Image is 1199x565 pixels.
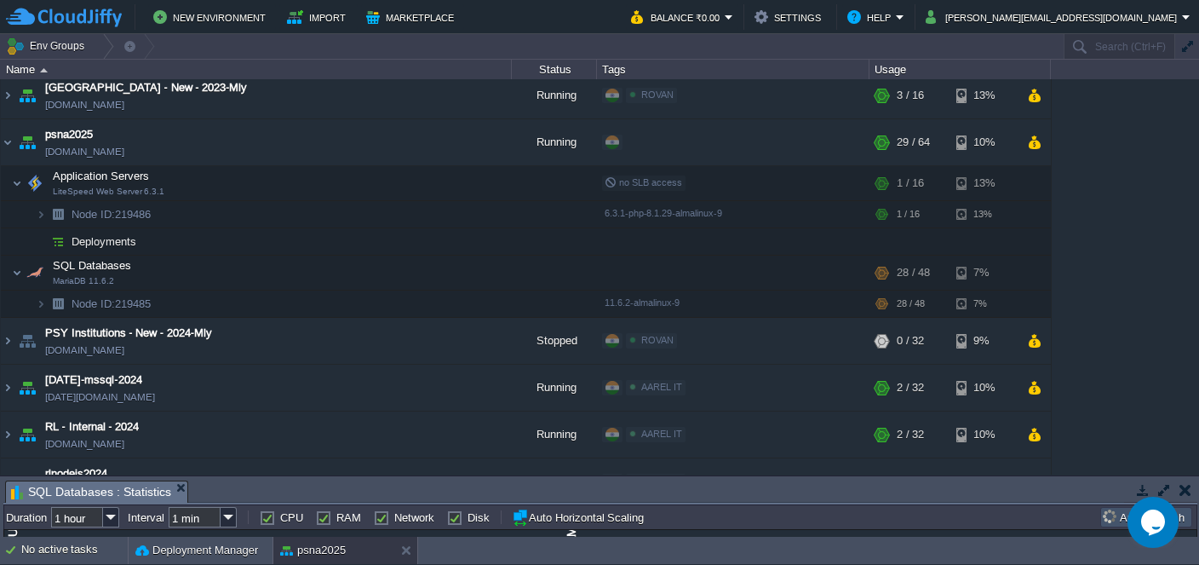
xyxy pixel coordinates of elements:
[897,291,925,317] div: 28 / 48
[754,7,826,27] button: Settings
[897,412,924,458] div: 2 / 32
[870,60,1050,79] div: Usage
[15,119,39,165] img: AMDAwAAAACH5BAEAAAAALAAAAAABAAEAAAICRAEAOw==
[45,389,155,406] a: [DATE][DOMAIN_NAME]
[45,143,124,160] a: [DOMAIN_NAME]
[1,119,14,165] img: AMDAwAAAACH5BAEAAAAALAAAAAABAAEAAAICRAEAOw==
[513,60,596,79] div: Status
[51,170,152,182] a: Application ServersLiteSpeed Web Server 6.3.1
[15,412,39,458] img: AMDAwAAAACH5BAEAAAAALAAAAAABAAEAAAICRAEAOw==
[70,297,153,311] span: 219485
[956,458,1012,504] div: 10%
[598,60,869,79] div: Tags
[1,72,14,118] img: AMDAwAAAACH5BAEAAAAALAAAAAABAAEAAAICRAEAOw==
[956,201,1012,228] div: 13%
[153,7,271,27] button: New Environment
[45,372,142,389] a: [DATE]-mssql-2024
[280,511,303,524] label: CPU
[70,297,153,311] a: Node ID:219485
[45,418,139,435] a: RL - Internal - 2024
[51,259,134,272] a: SQL DatabasesMariaDB 11.6.2
[15,365,39,411] img: AMDAwAAAACH5BAEAAAAALAAAAAABAAEAAAICRAEAOw==
[1,365,14,411] img: AMDAwAAAACH5BAEAAAAALAAAAAABAAEAAAICRAEAOw==
[897,365,924,411] div: 2 / 32
[897,201,920,228] div: 1 / 16
[15,458,39,504] img: AMDAwAAAACH5BAEAAAAALAAAAAABAAEAAAICRAEAOw==
[1103,510,1190,525] button: Auto Refresh
[135,542,258,559] button: Deployment Manager
[512,365,597,411] div: Running
[46,228,70,255] img: AMDAwAAAACH5BAEAAAAALAAAAAABAAEAAAICRAEAOw==
[51,169,152,183] span: Application Servers
[11,481,171,503] span: SQL Databases : Statistics
[280,542,346,559] button: psna2025
[46,291,70,317] img: AMDAwAAAACH5BAEAAAAALAAAAAABAAEAAAICRAEAOw==
[45,465,107,482] a: rlnodejs2024
[36,228,46,255] img: AMDAwAAAACH5BAEAAAAALAAAAAABAAEAAAICRAEAOw==
[15,72,39,118] img: AMDAwAAAACH5BAEAAAAALAAAAAABAAEAAAICRAEAOw==
[897,318,924,364] div: 0 / 32
[1,458,14,504] img: AMDAwAAAACH5BAEAAAAALAAAAAABAAEAAAICRAEAOw==
[36,291,46,317] img: AMDAwAAAACH5BAEAAAAALAAAAAABAAEAAAICRAEAOw==
[45,342,124,359] a: [DOMAIN_NAME]
[72,297,115,310] span: Node ID:
[641,335,674,345] span: ROVAN
[897,119,930,165] div: 29 / 64
[70,234,139,249] a: Deployments
[128,511,164,524] label: Interval
[36,201,46,228] img: AMDAwAAAACH5BAEAAAAALAAAAAABAAEAAAICRAEAOw==
[23,166,47,200] img: AMDAwAAAACH5BAEAAAAALAAAAAABAAEAAAICRAEAOw==
[46,201,70,228] img: AMDAwAAAACH5BAEAAAAALAAAAAABAAEAAAICRAEAOw==
[468,511,490,524] label: Disk
[6,511,47,524] label: Duration
[512,458,597,504] div: Running
[53,187,164,197] span: LiteSpeed Web Server 6.3.1
[15,318,39,364] img: AMDAwAAAACH5BAEAAAAALAAAAAABAAEAAAICRAEAOw==
[45,96,124,113] a: [DOMAIN_NAME]
[1127,497,1182,548] iframe: chat widget
[12,256,22,290] img: AMDAwAAAACH5BAEAAAAALAAAAAABAAEAAAICRAEAOw==
[512,509,649,526] button: Auto Horizontal Scaling
[45,126,93,143] a: psna2025
[12,166,22,200] img: AMDAwAAAACH5BAEAAAAALAAAAAABAAEAAAICRAEAOw==
[641,382,682,392] span: AAREL IT
[956,256,1012,290] div: 7%
[897,166,924,200] div: 1 / 16
[70,207,153,222] span: 219486
[897,458,924,504] div: 2 / 64
[6,7,122,28] img: CloudJiffy
[51,258,134,273] span: SQL Databases
[2,60,511,79] div: Name
[53,276,114,286] span: MariaDB 11.6.2
[512,412,597,458] div: Running
[605,297,680,308] span: 11.6.2-almalinux-9
[1,318,14,364] img: AMDAwAAAACH5BAEAAAAALAAAAAABAAEAAAICRAEAOw==
[605,177,682,187] span: no SLB access
[70,207,153,222] a: Node ID:219486
[394,511,434,524] label: Network
[956,72,1012,118] div: 13%
[45,79,247,96] a: [GEOGRAPHIC_DATA] - New - 2023-Mly
[956,119,1012,165] div: 10%
[956,412,1012,458] div: 10%
[956,318,1012,364] div: 9%
[45,325,212,342] a: PSY Institutions - New - 2024-Mly
[605,208,722,218] span: 6.3.1-php-8.1.29-almalinux-9
[926,7,1182,27] button: [PERSON_NAME][EMAIL_ADDRESS][DOMAIN_NAME]
[23,256,47,290] img: AMDAwAAAACH5BAEAAAAALAAAAAABAAEAAAICRAEAOw==
[641,89,674,100] span: ROVAN
[847,7,896,27] button: Help
[336,511,361,524] label: RAM
[21,537,128,564] div: No active tasks
[512,119,597,165] div: Running
[72,208,115,221] span: Node ID:
[956,291,1012,317] div: 7%
[6,34,90,58] button: Env Groups
[956,166,1012,200] div: 13%
[897,256,930,290] div: 28 / 48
